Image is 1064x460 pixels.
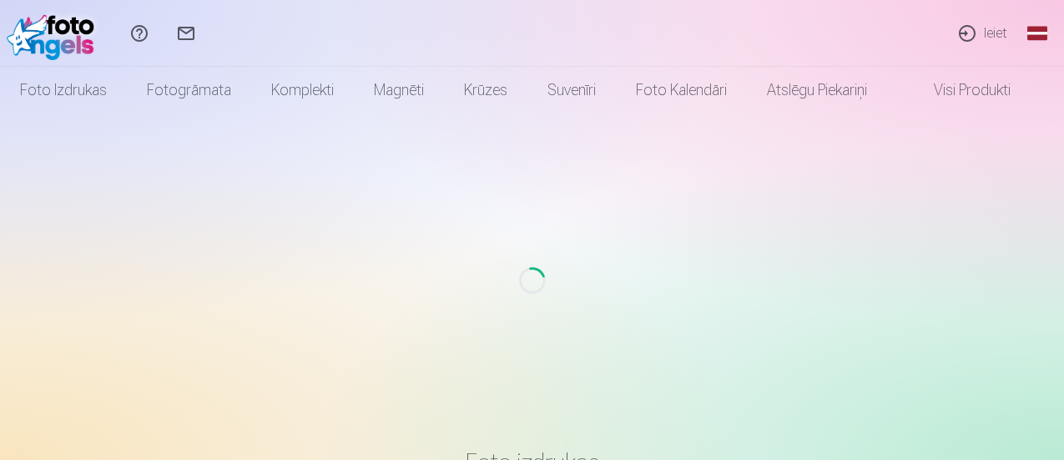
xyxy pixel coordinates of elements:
a: Magnēti [354,67,444,114]
a: Foto kalendāri [616,67,747,114]
a: Krūzes [444,67,527,114]
a: Visi produkti [887,67,1031,114]
a: Suvenīri [527,67,616,114]
a: Komplekti [251,67,354,114]
a: Atslēgu piekariņi [747,67,887,114]
img: /fa1 [7,7,103,60]
a: Fotogrāmata [127,67,251,114]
